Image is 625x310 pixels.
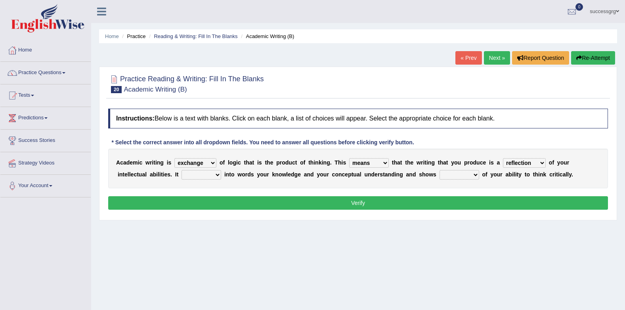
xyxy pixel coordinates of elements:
b: d [291,171,294,178]
a: Strategy Videos [0,152,91,172]
small: Academic Writing (B) [124,86,187,93]
b: u [264,171,267,178]
a: Home [105,33,119,39]
b: d [371,171,375,178]
b: u [364,171,368,178]
b: f [485,171,487,178]
b: e [130,159,133,166]
b: h [246,159,249,166]
b: i [489,159,491,166]
b: s [167,171,170,178]
b: l [360,171,361,178]
b: i [138,159,140,166]
b: w [417,159,421,166]
a: Your Account [0,175,91,195]
b: c [139,159,142,166]
b: t [400,159,402,166]
b: u [323,171,327,178]
b: l [128,171,129,178]
b: l [145,171,147,178]
b: f [223,159,225,166]
b: o [560,159,564,166]
b: t [533,171,535,178]
b: a [406,171,409,178]
b: n [428,159,432,166]
b: t [137,171,139,178]
b: r [567,159,569,166]
button: Verify [108,196,608,210]
b: n [226,171,229,178]
b: r [245,171,247,178]
b: h [338,159,342,166]
h4: Below is a text with blanks. Click on each blank, a list of choices will appear. Select the appro... [108,109,608,128]
b: t [122,171,124,178]
b: s [419,171,422,178]
b: d [413,171,416,178]
b: d [126,159,130,166]
b: d [285,159,289,166]
b: t [308,159,310,166]
b: y [490,171,493,178]
b: e [483,159,486,166]
b: i [426,159,428,166]
b: d [310,171,314,178]
b: w [145,159,150,166]
b: . [170,171,172,178]
b: y [557,159,560,166]
b: g [327,159,330,166]
b: t [153,159,155,166]
b: l [158,171,159,178]
b: l [129,171,131,178]
b: e [124,171,128,178]
b: n [396,171,400,178]
b: t [392,159,394,166]
b: A [116,159,120,166]
b: i [163,171,164,178]
b: l [286,171,288,178]
b: u [289,159,292,166]
b: I [175,171,177,178]
b: u [139,171,142,178]
a: Predictions [0,107,91,127]
b: r [421,159,423,166]
b: T [334,159,338,166]
b: a [397,159,400,166]
b: k [272,171,275,178]
b: i [224,171,226,178]
b: s [380,171,383,178]
span: 20 [111,86,122,93]
b: o [470,159,473,166]
b: t [424,159,426,166]
b: a [249,159,252,166]
b: o [282,159,285,166]
b: s [259,159,262,166]
b: a [142,171,145,178]
b: t [161,171,163,178]
b: o [426,171,429,178]
b: a [385,171,388,178]
b: i [118,171,119,178]
b: n [157,159,161,166]
b: h [422,171,426,178]
b: f [304,159,306,166]
b: b [508,171,512,178]
b: . [571,171,573,178]
b: u [476,159,480,166]
b: l [228,159,229,166]
b: t [438,159,440,166]
b: l [566,171,567,178]
b: y [518,171,522,178]
b: e [164,171,167,178]
b: c [120,159,123,166]
b: o [482,171,485,178]
b: t [517,171,519,178]
b: t [229,171,231,178]
b: t [352,171,354,178]
b: a [150,171,153,178]
b: o [300,159,304,166]
b: y [257,171,260,178]
b: e [131,171,134,178]
b: o [229,159,233,166]
b: a [506,171,509,178]
b: o [549,159,552,166]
